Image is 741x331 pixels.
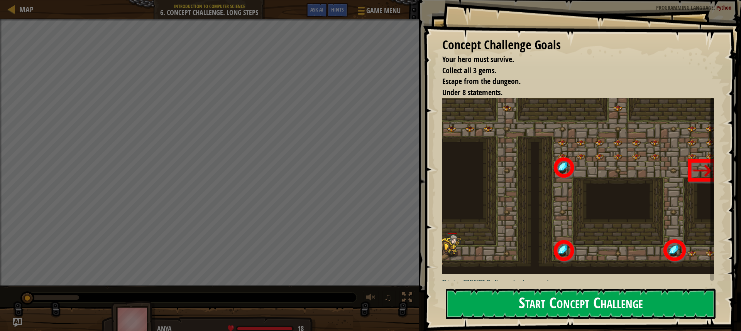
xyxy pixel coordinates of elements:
[352,3,405,21] button: Game Menu
[433,87,712,98] li: Under 8 statements.
[399,291,415,306] button: Toggle fullscreen
[442,87,502,97] span: Under 8 statements.
[382,291,396,306] button: ♫
[442,76,521,86] span: Escape from the dungeon.
[442,36,714,54] div: Concept Challenge Goals
[13,318,22,327] button: Ask AI
[331,6,344,13] span: Hints
[15,4,34,15] a: Map
[19,4,34,15] span: Map
[442,65,496,76] span: Collect all 3 gems.
[442,278,720,287] p: This is a CONCEPT Challenge about arguments.
[433,76,712,87] li: Escape from the dungeon.
[306,3,327,17] button: Ask AI
[363,291,379,306] button: Adjust volume
[433,65,712,76] li: Collect all 3 gems.
[442,54,514,64] span: Your hero must survive.
[384,292,392,303] span: ♫
[446,289,716,319] button: Start Concept Challenge
[442,98,720,274] img: Asses2
[433,54,712,65] li: Your hero must survive.
[366,6,401,16] span: Game Menu
[310,6,323,13] span: Ask AI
